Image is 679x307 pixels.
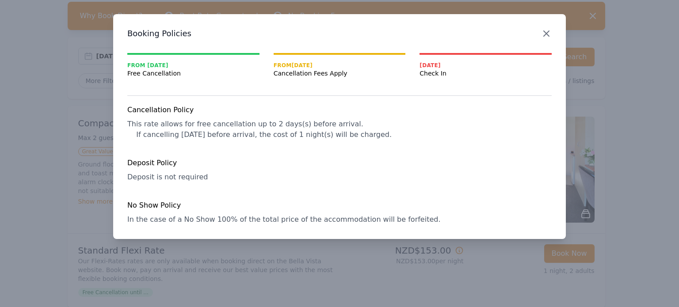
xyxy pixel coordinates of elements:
[127,200,552,211] h4: No Show Policy
[127,105,552,115] h4: Cancellation Policy
[420,69,552,78] span: Check In
[127,53,552,78] nav: Progress mt-20
[420,62,552,69] span: [DATE]
[274,62,406,69] span: From [DATE]
[127,173,208,181] span: Deposit is not required
[127,215,440,224] span: In the case of a No Show 100% of the total price of the accommodation will be forfeited.
[274,69,406,78] span: Cancellation Fees Apply
[127,28,552,39] h3: Booking Policies
[127,69,259,78] span: Free Cancellation
[127,62,259,69] span: From [DATE]
[127,158,552,168] h4: Deposit Policy
[127,120,392,139] span: This rate allows for free cancellation up to 2 days(s) before arrival. If cancelling [DATE] befor...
